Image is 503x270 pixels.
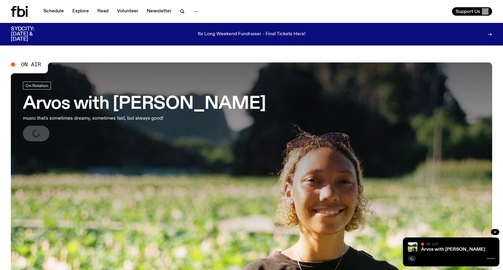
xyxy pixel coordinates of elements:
[421,247,485,252] a: Arvos with [PERSON_NAME]
[40,7,68,16] a: Schedule
[11,27,49,42] h3: SYDCITY: [DATE] & [DATE]
[23,82,51,89] a: On Rotation
[408,242,417,252] img: Bri is smiling and wearing a black t-shirt. She is standing in front of a lush, green field. Ther...
[456,9,480,14] span: Support Us
[69,7,93,16] a: Explore
[23,96,266,112] h3: Arvos with [PERSON_NAME]
[426,242,439,246] span: On Air
[113,7,142,16] a: Volunteer
[23,82,266,141] a: Arvos with [PERSON_NAME]music that's sometimes dreamy, sometimes fast, but always good!
[21,62,41,67] span: On Air
[452,7,492,16] button: Support Us
[94,7,112,16] a: Read
[26,83,48,88] span: On Rotation
[143,7,175,16] a: Newsletter
[198,32,306,37] p: fbi Long Weekend Fundraiser - Final Tickets Here!
[23,115,177,122] p: music that's sometimes dreamy, sometimes fast, but always good!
